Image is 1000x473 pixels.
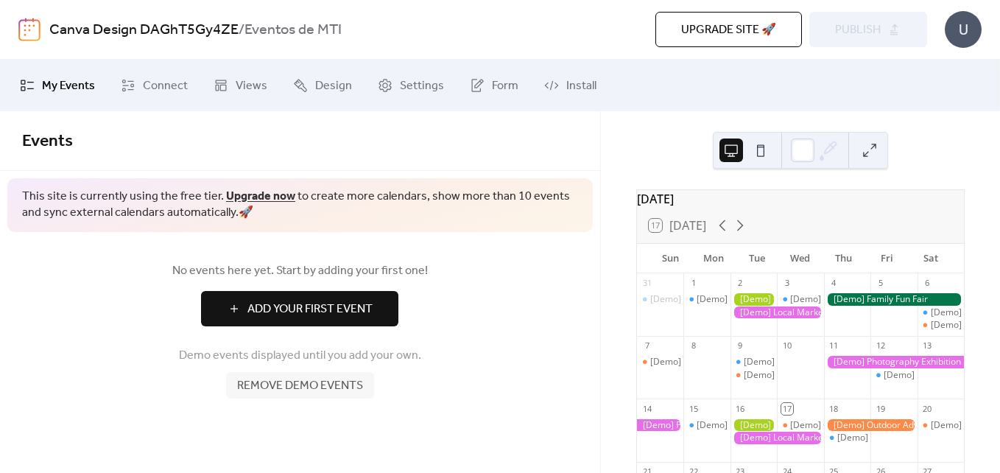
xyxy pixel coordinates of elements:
[824,419,918,432] div: [Demo] Outdoor Adventure Day
[828,340,839,351] div: 11
[909,244,952,273] div: Sat
[922,340,933,351] div: 13
[637,190,964,208] div: [DATE]
[143,77,188,95] span: Connect
[777,419,823,432] div: [Demo] Culinary Cooking Class
[637,293,683,306] div: [Demo] Morning Yoga Bliss
[781,403,792,414] div: 17
[655,12,802,47] button: Upgrade site 🚀
[683,293,730,306] div: [Demo] Fitness Bootcamp
[22,262,578,280] span: No events here yet. Start by adding your first one!
[781,340,792,351] div: 10
[681,21,776,39] span: Upgrade site 🚀
[282,66,363,105] a: Design
[945,11,982,48] div: U
[824,293,964,306] div: [Demo] Family Fun Fair
[790,419,917,432] div: [Demo] Culinary Cooking Class
[697,293,803,306] div: [Demo] Fitness Bootcamp
[778,244,822,273] div: Wed
[49,16,239,44] a: Canva Design DAGhT5Gy4ZE
[922,403,933,414] div: 20
[201,291,398,326] button: Add Your First Event
[918,306,964,319] div: [Demo] Morning Yoga Bliss
[641,278,652,289] div: 31
[735,403,746,414] div: 16
[744,369,854,382] div: [Demo] Seniors' Social Tea
[650,293,762,306] div: [Demo] Morning Yoga Bliss
[922,278,933,289] div: 6
[683,419,730,432] div: [Demo] Morning Yoga Bliss
[22,291,578,326] a: Add Your First Event
[22,189,578,222] span: This site is currently using the free tier. to create more calendars, show more than 10 events an...
[247,301,373,318] span: Add Your First Event
[688,403,699,414] div: 15
[824,432,870,444] div: [Demo] Morning Yoga Bliss
[566,77,596,95] span: Install
[237,377,363,395] span: Remove demo events
[637,419,683,432] div: [Demo] Photography Exhibition
[688,340,699,351] div: 8
[837,432,949,444] div: [Demo] Morning Yoga Bliss
[730,419,777,432] div: [Demo] Gardening Workshop
[203,66,278,105] a: Views
[367,66,455,105] a: Settings
[824,356,964,368] div: [Demo] Photography Exhibition
[730,369,777,382] div: [Demo] Seniors' Social Tea
[918,319,964,332] div: [Demo] Open Mic Night
[110,66,199,105] a: Connect
[884,369,996,382] div: [Demo] Morning Yoga Bliss
[244,16,342,44] b: Eventos de MTI
[692,244,736,273] div: Mon
[9,66,106,105] a: My Events
[315,77,352,95] span: Design
[533,66,608,105] a: Install
[641,403,652,414] div: 14
[239,16,244,44] b: /
[730,306,824,319] div: [Demo] Local Market
[459,66,529,105] a: Form
[870,369,917,382] div: [Demo] Morning Yoga Bliss
[18,18,41,41] img: logo
[865,244,909,273] div: Fri
[875,340,886,351] div: 12
[735,278,746,289] div: 2
[492,77,518,95] span: Form
[730,356,777,368] div: [Demo] Morning Yoga Bliss
[649,244,692,273] div: Sun
[179,347,421,365] span: Demo events displayed until you add your own.
[650,356,768,368] div: [Demo] Book Club Gathering
[822,244,865,273] div: Thu
[236,77,267,95] span: Views
[730,432,824,444] div: [Demo] Local Market
[828,403,839,414] div: 18
[730,293,777,306] div: [Demo] Gardening Workshop
[918,419,964,432] div: [Demo] Open Mic Night
[22,125,73,158] span: Events
[744,356,856,368] div: [Demo] Morning Yoga Bliss
[875,403,886,414] div: 19
[735,340,746,351] div: 9
[777,293,823,306] div: [Demo] Morning Yoga Bliss
[828,278,839,289] div: 4
[226,372,374,399] button: Remove demo events
[641,340,652,351] div: 7
[736,244,779,273] div: Tue
[400,77,444,95] span: Settings
[875,278,886,289] div: 5
[637,356,683,368] div: [Demo] Book Club Gathering
[790,293,902,306] div: [Demo] Morning Yoga Bliss
[697,419,809,432] div: [Demo] Morning Yoga Bliss
[42,77,95,95] span: My Events
[226,185,295,208] a: Upgrade now
[688,278,699,289] div: 1
[781,278,792,289] div: 3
